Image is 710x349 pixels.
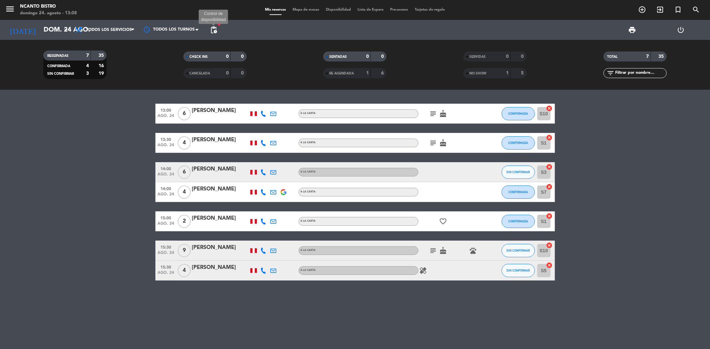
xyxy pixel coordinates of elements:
[301,171,316,173] span: A la carta
[301,112,316,115] span: A la carta
[86,71,89,76] strong: 3
[439,139,447,147] i: cake
[178,166,191,179] span: 6
[301,141,316,144] span: A la carta
[502,136,535,150] button: CONFIRMADA
[329,72,354,75] span: RE AGENDADA
[192,214,249,223] div: [PERSON_NAME]
[5,4,15,16] button: menu
[646,54,649,59] strong: 7
[656,20,705,40] div: LOG OUT
[86,63,89,68] strong: 4
[192,185,249,193] div: [PERSON_NAME]
[546,213,553,219] i: cancel
[502,107,535,120] button: CONFIRMADA
[502,185,535,199] button: CONFIRMADA
[178,244,191,257] span: 9
[546,164,553,170] i: cancel
[301,249,316,252] span: A la carta
[638,6,646,14] i: add_circle_outline
[366,54,369,59] strong: 0
[158,165,174,172] span: 14:00
[178,264,191,277] span: 4
[502,166,535,179] button: SIN CONFIRMAR
[158,221,174,229] span: ago. 24
[628,26,636,34] span: print
[508,112,528,115] span: CONFIRMADA
[62,26,70,34] i: arrow_drop_down
[508,219,528,223] span: CONFIRMADA
[86,28,132,32] span: Todos los servicios
[158,192,174,200] span: ago. 24
[615,69,666,77] input: Filtrar por nombre...
[158,263,174,271] span: 15:30
[178,136,191,150] span: 4
[158,143,174,151] span: ago. 24
[506,170,530,174] span: SIN CONFIRMAR
[658,54,665,59] strong: 35
[656,6,664,14] i: exit_to_app
[158,172,174,180] span: ago. 24
[366,71,369,75] strong: 1
[5,4,15,14] i: menu
[192,136,249,144] div: [PERSON_NAME]
[502,264,535,277] button: SIN CONFIRMAR
[5,23,40,37] i: [DATE]
[429,110,437,118] i: subject
[241,71,245,75] strong: 0
[546,242,553,249] i: cancel
[607,55,618,58] span: TOTAL
[439,217,447,225] i: favorite_border
[508,190,528,194] span: CONFIRMADA
[329,55,347,58] span: SENTADAS
[158,106,174,114] span: 13:00
[199,10,228,24] div: Control de disponibilidad
[521,54,525,59] strong: 0
[301,220,316,222] span: A la carta
[508,141,528,145] span: CONFIRMADA
[469,55,486,58] span: SERVIDAS
[158,214,174,221] span: 15:00
[47,72,74,75] span: SIN CONFIRMAR
[99,71,105,76] strong: 19
[546,105,553,112] i: cancel
[546,134,553,141] i: cancel
[158,271,174,278] span: ago. 24
[506,269,530,272] span: SIN CONFIRMAR
[241,54,245,59] strong: 0
[692,6,700,14] i: search
[521,71,525,75] strong: 5
[262,8,289,12] span: Mis reservas
[419,267,427,275] i: healing
[158,114,174,121] span: ago. 24
[677,26,685,34] i: power_settings_new
[301,269,316,272] span: A la carta
[546,262,553,269] i: cancel
[387,8,411,12] span: Pre-acceso
[47,64,70,68] span: CONFIRMADA
[506,71,509,75] strong: 1
[546,183,553,190] i: cancel
[189,72,210,75] span: CANCELADA
[158,184,174,192] span: 14:00
[502,244,535,257] button: SIN CONFIRMAR
[502,215,535,228] button: CONFIRMADA
[192,106,249,115] div: [PERSON_NAME]
[281,189,287,195] img: google-logo.png
[192,263,249,272] div: [PERSON_NAME]
[20,10,77,17] div: domingo 24. agosto - 13:08
[210,26,218,34] span: pending_actions
[178,107,191,120] span: 6
[178,215,191,228] span: 2
[20,3,77,10] div: Ncanto Bistro
[99,53,105,58] strong: 35
[158,251,174,258] span: ago. 24
[469,247,477,255] i: pets
[47,54,69,58] span: RESERVADAS
[226,71,229,75] strong: 0
[411,8,448,12] span: Tarjetas de regalo
[189,55,208,58] span: CHECK INS
[429,139,437,147] i: subject
[86,53,89,58] strong: 7
[158,135,174,143] span: 13:30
